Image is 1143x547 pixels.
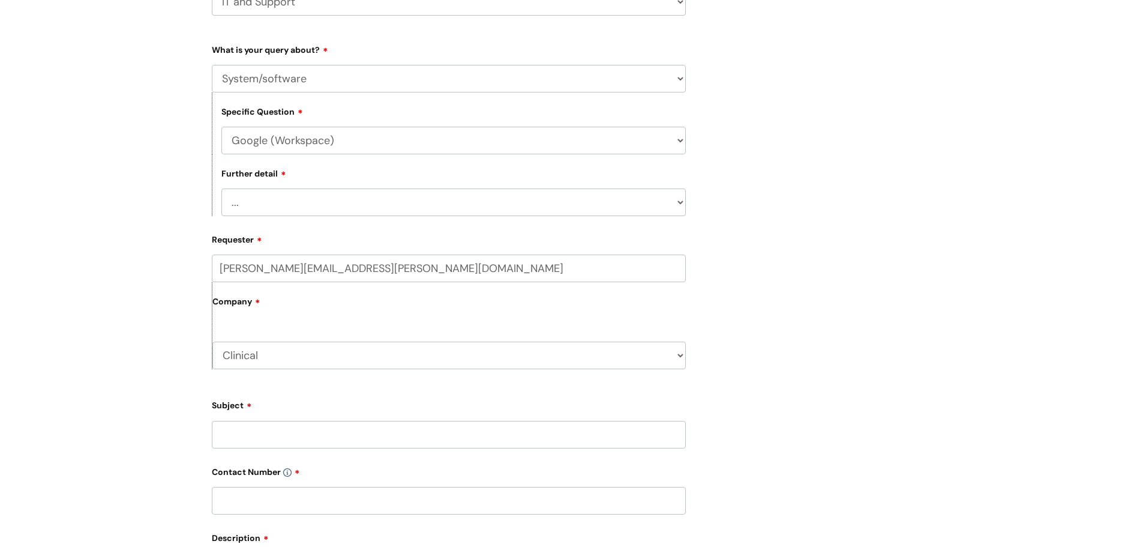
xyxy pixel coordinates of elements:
[221,167,286,179] label: Further detail
[221,105,303,117] label: Specific Question
[283,468,292,477] img: info-icon.svg
[212,396,686,411] label: Subject
[212,231,686,245] label: Requester
[212,463,686,477] label: Contact Number
[212,255,686,282] input: Email
[212,529,686,543] label: Description
[212,41,686,55] label: What is your query about?
[212,292,686,319] label: Company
